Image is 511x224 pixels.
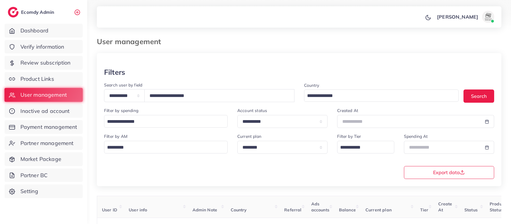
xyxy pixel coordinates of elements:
a: Product Links [5,72,83,86]
a: Partner management [5,136,83,150]
label: Search user by field [104,82,142,88]
span: Partner BC [20,171,48,179]
span: Product Links [20,75,54,83]
span: Partner management [20,139,74,147]
span: Referral [284,207,301,213]
button: Search [463,89,494,102]
label: Country [304,82,319,88]
h3: Filters [104,68,125,77]
label: Created At [337,107,358,114]
img: avatar [482,11,494,23]
label: Spending At [404,133,428,139]
span: Tier [420,207,429,213]
img: logo [8,7,19,17]
h2: Ecomdy Admin [21,9,56,15]
span: Export data [433,170,465,175]
a: Verify information [5,40,83,54]
span: Dashboard [20,27,48,35]
span: Country [231,207,247,213]
div: Search for option [104,115,228,128]
span: Setting [20,187,38,195]
label: Filter by AM [104,133,128,139]
a: logoEcomdy Admin [8,7,56,17]
span: Balance [339,207,356,213]
span: Ads accounts [311,201,329,213]
a: Market Package [5,152,83,166]
span: Verify information [20,43,64,51]
div: Search for option [104,141,228,153]
a: Payment management [5,120,83,134]
span: Market Package [20,155,61,163]
div: Search for option [337,141,394,153]
a: Inactive ad account [5,104,83,118]
span: Product Status [490,201,506,213]
a: Dashboard [5,24,83,38]
input: Search for option [338,143,386,152]
span: User info [129,207,147,213]
h3: User management [97,37,166,46]
span: Inactive ad account [20,107,70,115]
a: Review subscription [5,56,83,70]
a: [PERSON_NAME]avatar [434,11,497,23]
label: Filter by Tier [337,133,361,139]
input: Search for option [105,143,220,152]
p: [PERSON_NAME] [437,13,478,20]
span: Create At [438,201,452,213]
label: Filter by spending [104,107,138,114]
label: Current plan [237,133,261,139]
span: Payment management [20,123,77,131]
a: Partner BC [5,168,83,182]
input: Search for option [305,91,451,101]
span: User management [20,91,67,99]
span: Admin Note [192,207,217,213]
span: Current plan [365,207,392,213]
div: Search for option [304,89,459,102]
label: Account status [237,107,267,114]
button: Export data [404,166,494,179]
a: User management [5,88,83,102]
span: User ID [102,207,117,213]
span: Review subscription [20,59,71,67]
input: Search for option [105,117,220,126]
a: Setting [5,184,83,198]
span: Status [464,207,478,213]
